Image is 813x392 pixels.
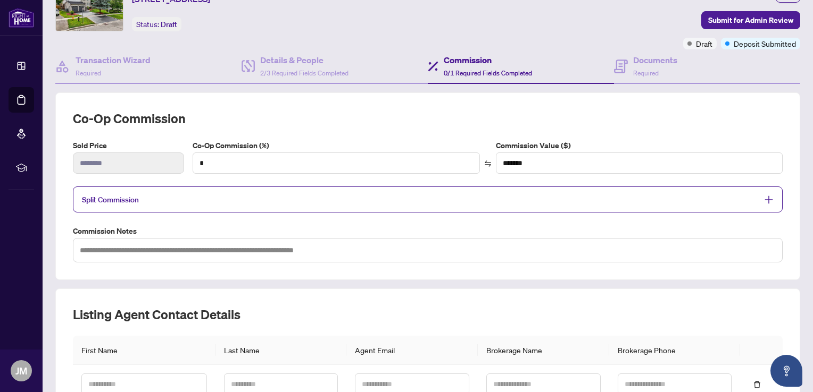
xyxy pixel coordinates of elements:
[215,336,347,365] th: Last Name
[633,54,677,66] h4: Documents
[132,17,181,31] div: Status:
[9,8,34,28] img: logo
[696,38,712,49] span: Draft
[161,20,177,29] span: Draft
[260,69,349,77] span: 2/3 Required Fields Completed
[496,140,783,151] label: Commission Value ($)
[734,38,796,49] span: Deposit Submitted
[346,336,478,365] th: Agent Email
[484,160,492,167] span: swap
[73,336,215,365] th: First Name
[76,54,151,66] h4: Transaction Wizard
[701,11,800,29] button: Submit for Admin Review
[76,69,101,77] span: Required
[444,69,532,77] span: 0/1 Required Fields Completed
[260,54,349,66] h4: Details & People
[609,336,741,365] th: Brokerage Phone
[764,195,774,204] span: plus
[478,336,609,365] th: Brokerage Name
[708,12,793,29] span: Submit for Admin Review
[753,381,761,388] span: delete
[193,140,480,151] label: Co-Op Commission (%)
[73,110,783,127] h2: Co-op Commission
[82,195,139,204] span: Split Commission
[444,54,532,66] h4: Commission
[15,363,27,378] span: JM
[73,306,783,323] h2: Listing Agent Contact Details
[73,140,184,151] label: Sold Price
[73,225,783,237] label: Commission Notes
[73,186,783,212] div: Split Commission
[770,355,802,387] button: Open asap
[633,69,659,77] span: Required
